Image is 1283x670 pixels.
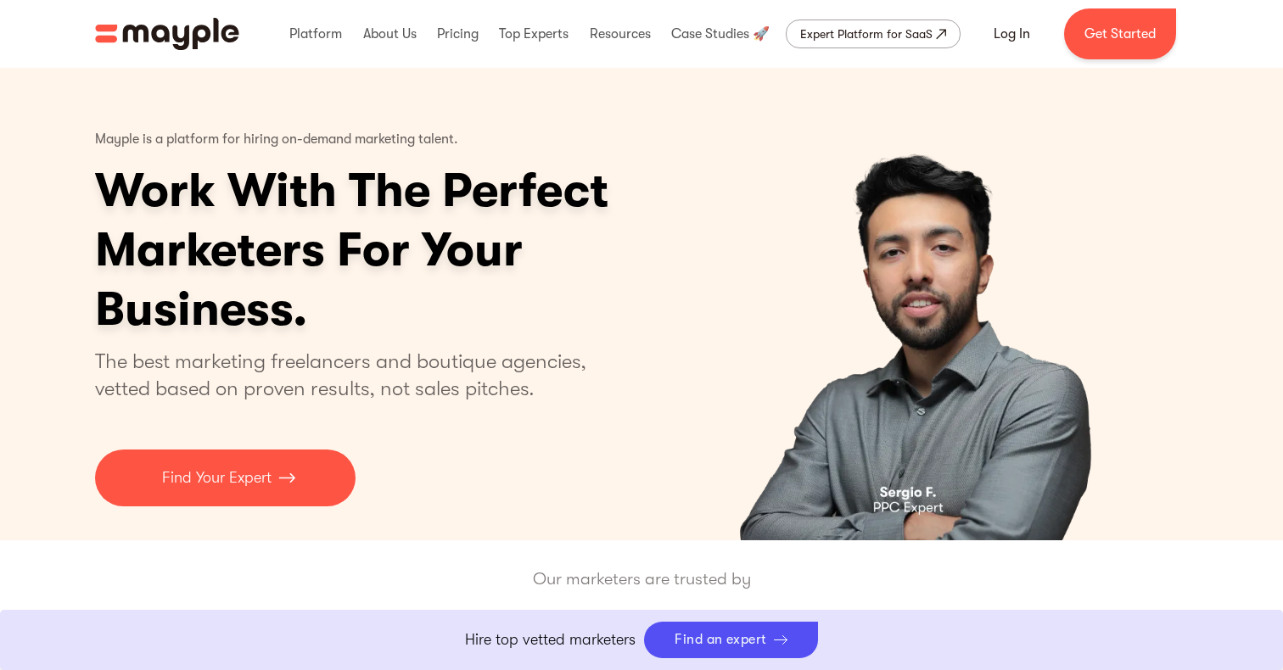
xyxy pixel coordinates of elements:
a: home [95,18,239,50]
a: Expert Platform for SaaS [786,20,961,48]
div: Expert Platform for SaaS [800,24,933,44]
a: Get Started [1064,8,1176,59]
a: Log In [973,14,1050,54]
div: Platform [285,7,346,61]
div: About Us [359,7,421,61]
p: Find Your Expert [162,466,272,489]
div: Resources [585,7,655,61]
p: Mayple is a platform for hiring on-demand marketing talent. [95,119,458,161]
div: carousel [658,68,1188,540]
h1: Work With The Perfect Marketers For Your Business. [95,161,740,339]
div: Top Experts [495,7,573,61]
p: The best marketing freelancers and boutique agencies, vetted based on proven results, not sales p... [95,348,607,402]
div: 1 of 4 [658,68,1188,540]
a: Find Your Expert [95,449,356,506]
img: Mayple logo [95,18,239,50]
div: Pricing [433,7,483,61]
